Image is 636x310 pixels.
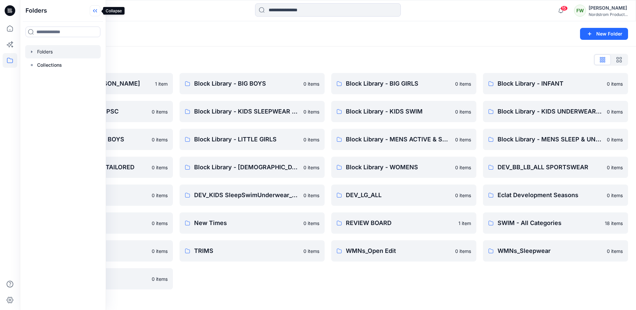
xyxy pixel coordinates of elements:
[455,136,471,143] p: 0 items
[498,107,603,116] p: Block Library - KIDS UNDERWEAR ALL SIZES
[194,246,299,256] p: TRIMS
[589,4,628,12] div: [PERSON_NAME]
[194,191,299,200] p: DEV_KIDS SleepSwimUnderwear_ALL
[607,80,623,87] p: 0 items
[455,80,471,87] p: 0 items
[607,164,623,171] p: 0 items
[483,185,628,206] a: Eclat Development Seasons0 items
[152,164,168,171] p: 0 items
[605,220,623,227] p: 18 items
[483,157,628,178] a: DEV_BB_LB_ALL SPORTSWEAR0 items
[152,192,168,199] p: 0 items
[589,12,628,17] div: Nordstrom Product...
[194,79,299,88] p: Block Library - BIG BOYS
[498,79,603,88] p: Block Library - INFANT
[498,246,603,256] p: WMNs_Sleepwear
[455,108,471,115] p: 0 items
[303,80,319,87] p: 0 items
[331,212,476,234] a: REVIEW BOARD1 item
[180,101,325,122] a: Block Library - KIDS SLEEPWEAR ALL SIZES0 items
[194,218,299,228] p: New Times
[180,240,325,262] a: TRIMS0 items
[180,185,325,206] a: DEV_KIDS SleepSwimUnderwear_ALL0 items
[483,240,628,262] a: WMNs_Sleepwear0 items
[37,61,62,69] p: Collections
[607,192,623,199] p: 0 items
[483,129,628,150] a: Block Library - MENS SLEEP & UNDERWEAR0 items
[331,157,476,178] a: Block Library - WOMENS0 items
[331,240,476,262] a: WMNs_Open Edit0 items
[194,135,299,144] p: Block Library - LITTLE GIRLS
[180,212,325,234] a: New Times0 items
[346,218,454,228] p: REVIEW BOARD
[498,163,603,172] p: DEV_BB_LB_ALL SPORTSWEAR
[498,191,603,200] p: Eclat Development Seasons
[455,192,471,199] p: 0 items
[331,73,476,94] a: Block Library - BIG GIRLS0 items
[152,136,168,143] p: 0 items
[607,248,623,255] p: 0 items
[346,107,451,116] p: Block Library - KIDS SWIM
[331,185,476,206] a: DEV_LG_ALL0 items
[303,108,319,115] p: 0 items
[180,129,325,150] a: Block Library - LITTLE GIRLS0 items
[194,163,299,172] p: Block Library - [DEMOGRAPHIC_DATA] MENS - MISSY
[346,246,451,256] p: WMNs_Open Edit
[194,107,299,116] p: Block Library - KIDS SLEEPWEAR ALL SIZES
[303,136,319,143] p: 0 items
[346,79,451,88] p: Block Library - BIG GIRLS
[574,5,586,17] div: FW
[498,218,601,228] p: SWIM - All Categories
[346,135,451,144] p: Block Library - MENS ACTIVE & SPORTSWEAR
[483,73,628,94] a: Block Library - INFANT0 items
[303,248,319,255] p: 0 items
[560,6,568,11] span: 15
[346,191,451,200] p: DEV_LG_ALL
[180,157,325,178] a: Block Library - [DEMOGRAPHIC_DATA] MENS - MISSY0 items
[331,101,476,122] a: Block Library - KIDS SWIM0 items
[580,28,628,40] button: New Folder
[346,163,451,172] p: Block Library - WOMENS
[152,220,168,227] p: 0 items
[498,135,603,144] p: Block Library - MENS SLEEP & UNDERWEAR
[303,164,319,171] p: 0 items
[303,192,319,199] p: 0 items
[455,164,471,171] p: 0 items
[155,80,168,87] p: 1 item
[483,101,628,122] a: Block Library - KIDS UNDERWEAR ALL SIZES0 items
[152,275,168,282] p: 0 items
[455,248,471,255] p: 0 items
[303,220,319,227] p: 0 items
[180,73,325,94] a: Block Library - BIG BOYS0 items
[483,212,628,234] a: SWIM - All Categories18 items
[607,136,623,143] p: 0 items
[458,220,471,227] p: 1 item
[331,129,476,150] a: Block Library - MENS ACTIVE & SPORTSWEAR0 items
[152,248,168,255] p: 0 items
[152,108,168,115] p: 0 items
[607,108,623,115] p: 0 items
